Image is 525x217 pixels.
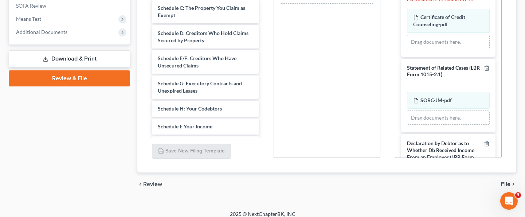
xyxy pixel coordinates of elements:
span: Schedule E/F: Creditors Who Have Unsecured Claims [158,55,236,69]
span: Schedule H: Your Codebtors [158,105,222,112]
span: 3 [515,192,521,198]
div: Drag documents here. [407,35,490,49]
span: Declaration by Debtor as to Whether Db Received Income From an Employer (LBR Form F1002-1) [407,140,474,167]
span: SORC-JM-pdf [420,97,452,103]
i: chevron_right [510,181,516,187]
span: Means Test [16,16,41,22]
span: Statement of Related Cases (LBR Form 1015-2.1) [407,65,480,78]
button: Save New Filing Template [152,144,231,159]
span: Schedule I: Your Income [158,123,212,129]
span: Additional Documents [16,29,67,35]
span: Schedule C: The Property You Claim as Exempt [158,5,245,18]
span: Schedule D: Creditors Who Hold Claims Secured by Property [158,30,248,43]
span: Review [143,181,162,187]
a: Download & Print [9,50,130,67]
span: Schedule G: Executory Contracts and Unexpired Leases [158,80,242,94]
span: File [501,181,510,187]
div: Drag documents here. [407,111,490,125]
i: chevron_left [137,181,143,187]
iframe: Intercom live chat [500,192,518,210]
a: Review & File [9,70,130,86]
span: SOFA Review [16,3,46,9]
button: chevron_left Review [137,181,169,187]
span: Certificate of Credit Counseling-pdf [413,14,465,27]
